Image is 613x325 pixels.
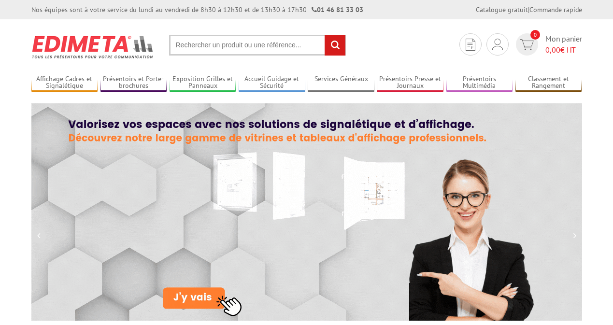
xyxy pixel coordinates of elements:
span: Mon panier [545,33,582,56]
a: Commande rapide [529,5,582,14]
a: Présentoirs et Porte-brochures [100,75,167,91]
span: 0 [530,30,540,40]
img: devis rapide [466,39,475,51]
a: Services Généraux [308,75,374,91]
div: | [476,5,582,14]
div: Nos équipes sont à votre service du lundi au vendredi de 8h30 à 12h30 et de 13h30 à 17h30 [31,5,363,14]
input: rechercher [325,35,345,56]
span: 0,00 [545,45,560,55]
input: Rechercher un produit ou une référence... [169,35,346,56]
img: devis rapide [520,39,534,50]
a: Affichage Cadres et Signalétique [31,75,98,91]
a: Classement et Rangement [515,75,582,91]
a: Catalogue gratuit [476,5,528,14]
a: devis rapide 0 Mon panier 0,00€ HT [513,33,582,56]
a: Présentoirs Presse et Journaux [377,75,443,91]
strong: 01 46 81 33 03 [312,5,363,14]
span: € HT [545,44,582,56]
img: devis rapide [492,39,503,50]
a: Présentoirs Multimédia [446,75,513,91]
a: Accueil Guidage et Sécurité [239,75,305,91]
a: Exposition Grilles et Panneaux [170,75,236,91]
img: Présentoir, panneau, stand - Edimeta - PLV, affichage, mobilier bureau, entreprise [31,29,155,65]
